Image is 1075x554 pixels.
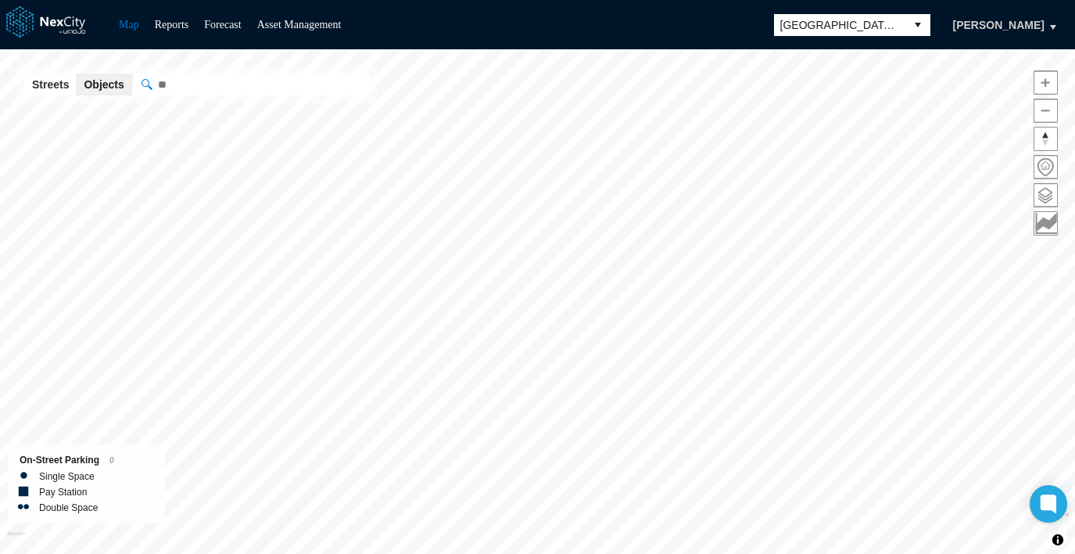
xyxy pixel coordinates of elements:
span: [GEOGRAPHIC_DATA][PERSON_NAME] [780,17,899,33]
button: select [905,14,930,36]
button: Objects [76,74,131,95]
button: Reset bearing to north [1034,127,1058,151]
a: Mapbox homepage [7,531,25,549]
span: Objects [84,77,124,92]
a: Map [119,19,139,31]
a: Asset Management [257,19,342,31]
div: On-Street Parking [20,452,153,469]
button: Zoom out [1034,99,1058,123]
label: Single Space [39,469,95,484]
a: Reports [155,19,189,31]
button: Zoom in [1034,70,1058,95]
span: 0 [109,456,114,465]
span: [PERSON_NAME] [953,17,1045,33]
label: Double Space [39,500,98,516]
button: Home [1034,155,1058,179]
button: Key metrics [1034,211,1058,236]
button: Layers management [1034,183,1058,207]
span: Zoom out [1034,99,1057,122]
label: Pay Station [39,484,87,500]
span: Toggle attribution [1053,531,1062,549]
button: [PERSON_NAME] [937,12,1061,38]
button: Toggle attribution [1048,531,1067,549]
span: Reset bearing to north [1034,128,1057,150]
a: Forecast [204,19,241,31]
span: Streets [32,77,69,92]
button: Streets [24,74,77,95]
span: Zoom in [1034,71,1057,94]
